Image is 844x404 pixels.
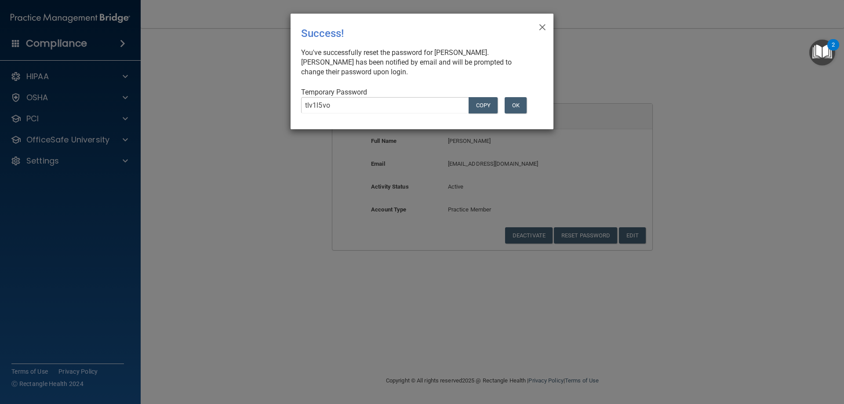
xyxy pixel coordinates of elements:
[809,40,835,66] button: Open Resource Center, 2 new notifications
[692,342,833,377] iframe: Drift Widget Chat Controller
[301,48,536,77] div: You've successfully reset the password for [PERSON_NAME]. [PERSON_NAME] has been notified by emai...
[832,45,835,56] div: 2
[301,21,507,46] div: Success!
[505,97,527,113] button: OK
[469,97,498,113] button: COPY
[301,88,367,96] span: Temporary Password
[538,17,546,35] span: ×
